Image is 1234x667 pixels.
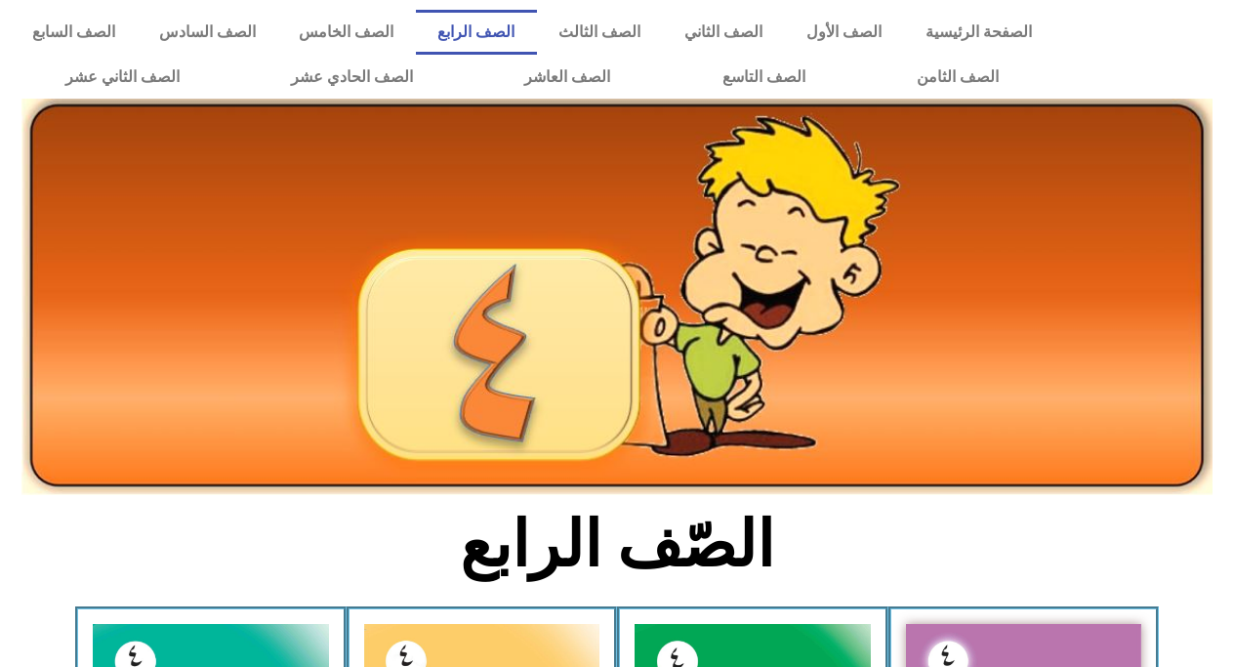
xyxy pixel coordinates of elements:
[416,10,537,55] a: الصف الرابع
[785,10,904,55] a: الصف الأول
[666,55,860,100] a: الصف التاسع
[235,55,469,100] a: الصف الحادي عشر
[10,55,235,100] a: الصف الثاني عشر
[861,55,1054,100] a: الصف الثامن
[537,10,663,55] a: الصف الثالث
[469,55,666,100] a: الصف العاشر
[10,10,137,55] a: الصف السابع
[277,10,416,55] a: الصف الخامس
[663,10,785,55] a: الصف الثاني
[137,10,277,55] a: الصف السادس
[295,507,940,583] h2: الصّف الرابع
[904,10,1054,55] a: الصفحة الرئيسية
